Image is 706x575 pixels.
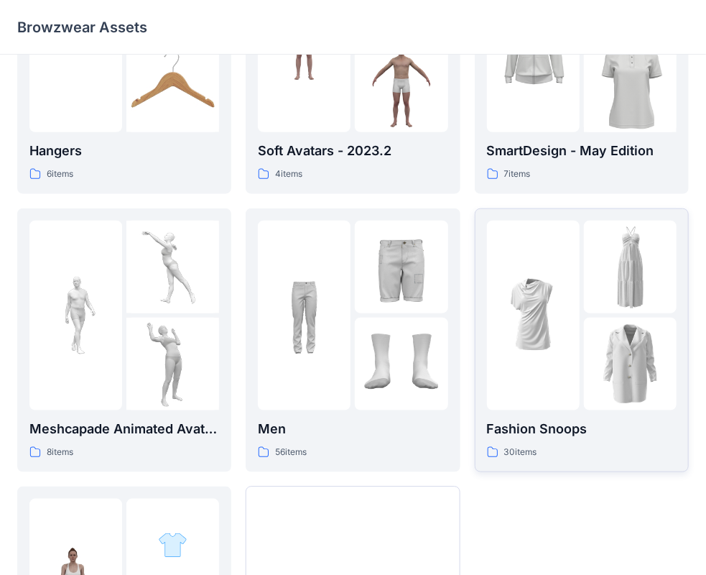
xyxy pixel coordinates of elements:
img: folder 2 [355,221,447,313]
p: Browzwear Assets [17,17,147,37]
img: folder 2 [158,530,187,560]
img: folder 3 [126,318,219,410]
a: folder 1folder 2folder 3Meshcapade Animated Avatars8items [17,208,231,472]
p: 8 items [47,445,73,460]
img: folder 3 [126,40,219,132]
p: 4 items [275,167,302,182]
a: folder 1folder 2folder 3Men56items [246,208,460,472]
img: folder 3 [584,318,677,410]
p: 56 items [275,445,307,460]
img: folder 2 [126,221,219,313]
img: folder 3 [355,318,447,410]
img: folder 2 [584,221,677,313]
img: folder 1 [258,269,350,362]
p: Hangers [29,141,219,161]
a: folder 1folder 2folder 3Fashion Snoops30items [475,208,689,472]
p: Soft Avatars - 2023.2 [258,141,447,161]
img: folder 3 [355,40,447,132]
p: 6 items [47,167,73,182]
p: Fashion Snoops [487,419,677,439]
img: folder 3 [584,17,677,156]
img: folder 1 [29,269,122,362]
p: 30 items [504,445,537,460]
p: SmartDesign - May Edition [487,141,677,161]
p: 7 items [504,167,531,182]
p: Meshcapade Animated Avatars [29,419,219,439]
p: Men [258,419,447,439]
img: folder 1 [487,269,580,362]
